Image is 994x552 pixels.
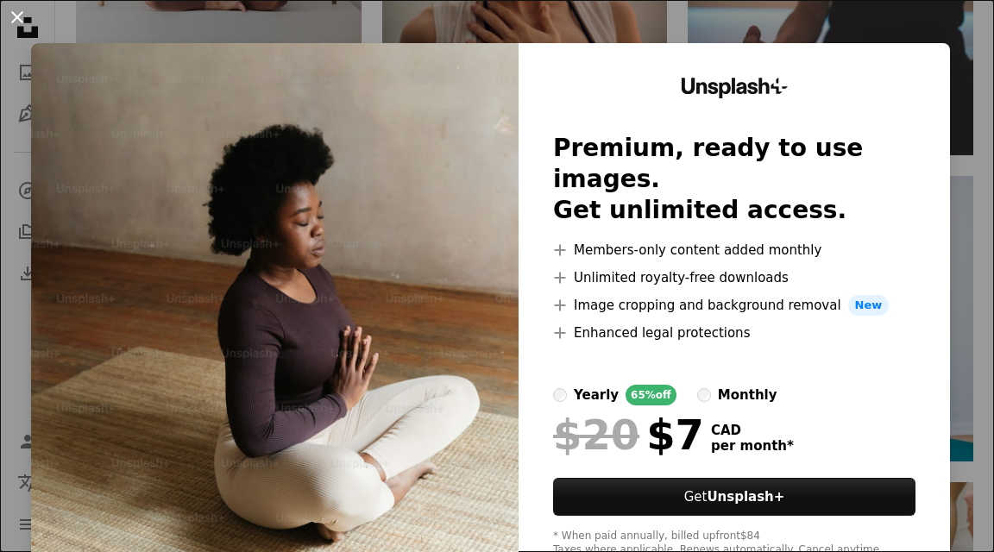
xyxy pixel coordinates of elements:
[711,423,794,438] span: CAD
[553,478,915,516] button: GetUnsplash+
[711,438,794,454] span: per month *
[707,489,784,505] strong: Unsplash+
[697,388,711,402] input: monthly
[848,295,890,316] span: New
[553,267,915,288] li: Unlimited royalty-free downloads
[718,385,777,405] div: monthly
[574,385,619,405] div: yearly
[553,295,915,316] li: Image cropping and background removal
[553,412,639,457] span: $20
[553,388,567,402] input: yearly65%off
[553,323,915,343] li: Enhanced legal protections
[553,240,915,260] li: Members-only content added monthly
[626,385,676,405] div: 65% off
[553,412,704,457] div: $7
[553,133,915,226] h2: Premium, ready to use images. Get unlimited access.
